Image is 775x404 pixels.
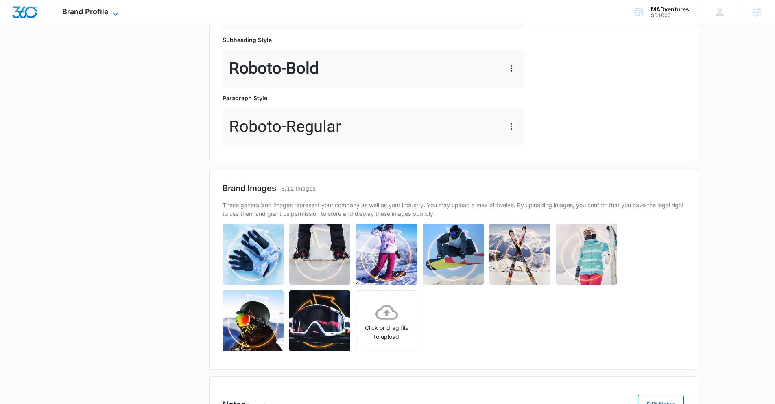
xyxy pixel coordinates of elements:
img: User uploaded image [223,224,284,285]
span: Brand Profile [62,7,109,16]
img: User uploaded image [289,224,350,285]
img: User uploaded image [423,224,484,285]
img: User uploaded image [489,224,550,285]
div: Click or drag file to upload [356,301,417,341]
p: These generalized images represent your company as well as your industry. You may upload a max of... [223,201,684,218]
img: User uploaded image [356,224,417,285]
p: Paragraph Style [223,94,524,102]
p: 8/12 Images [281,184,315,193]
img: User uploaded image [223,290,284,351]
div: account name [651,6,689,13]
div: account id [651,13,689,18]
p: Subheading Style [223,35,524,44]
span: Click or drag file to upload [356,291,417,351]
img: User uploaded image [556,224,617,285]
h2: Brand Images [223,182,276,194]
p: Roboto - Regular [229,114,341,139]
p: Roboto - Bold [229,56,319,81]
img: User uploaded image [289,290,350,351]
